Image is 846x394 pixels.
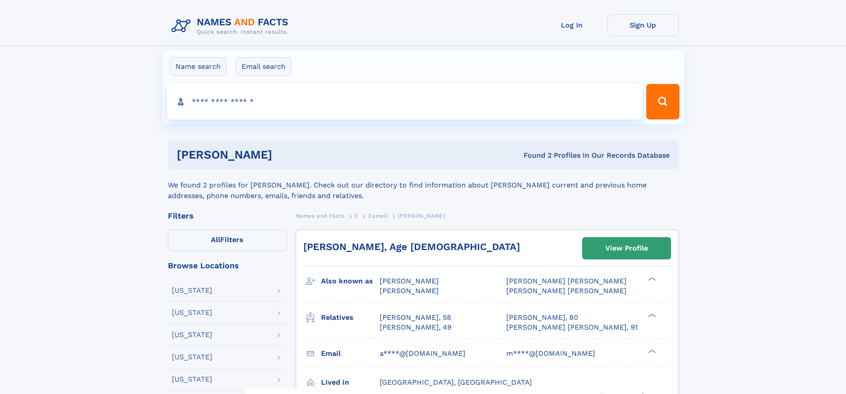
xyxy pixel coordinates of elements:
div: ❯ [646,276,656,282]
div: Found 2 Profiles In Our Records Database [398,151,670,160]
span: [PERSON_NAME] [PERSON_NAME] [506,287,627,295]
div: Browse Locations [168,262,287,270]
input: search input [167,84,643,119]
img: Logo Names and Facts [168,14,296,38]
a: [PERSON_NAME], 80 [506,313,578,322]
h3: Lived in [321,375,380,390]
a: View Profile [583,238,671,259]
span: [PERSON_NAME] [398,213,445,219]
span: Zameli [368,213,388,219]
a: Zameli [368,210,388,221]
h3: Relatives [321,310,380,325]
span: [PERSON_NAME] [380,287,439,295]
a: Names and Facts [296,210,345,221]
a: [PERSON_NAME], 58 [380,313,451,322]
div: [US_STATE] [172,331,212,338]
div: ❯ [646,312,656,318]
div: ❯ [646,348,656,354]
div: [US_STATE] [172,376,212,383]
div: [US_STATE] [172,309,212,316]
button: Search Button [646,84,679,119]
h3: Email [321,346,380,361]
span: Z [354,213,358,219]
span: [GEOGRAPHIC_DATA], [GEOGRAPHIC_DATA] [380,378,532,386]
div: [US_STATE] [172,287,212,294]
span: [PERSON_NAME] [PERSON_NAME] [506,277,627,285]
a: Sign Up [608,14,679,36]
div: Filters [168,212,287,220]
a: [PERSON_NAME], Age [DEMOGRAPHIC_DATA] [303,241,520,252]
label: Name search [170,57,226,76]
a: Log In [536,14,608,36]
div: [US_STATE] [172,354,212,361]
label: Email search [236,57,291,76]
div: View Profile [605,238,648,259]
h1: [PERSON_NAME] [177,149,398,160]
span: All [211,235,220,244]
a: [PERSON_NAME], 49 [380,322,452,332]
div: We found 2 profiles for [PERSON_NAME]. Check out our directory to find information about [PERSON_... [168,169,679,201]
span: [PERSON_NAME] [380,277,439,285]
a: [PERSON_NAME] [PERSON_NAME], 91 [506,322,638,332]
a: Z [354,210,358,221]
label: Filters [168,230,287,251]
h3: Also known as [321,274,380,289]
